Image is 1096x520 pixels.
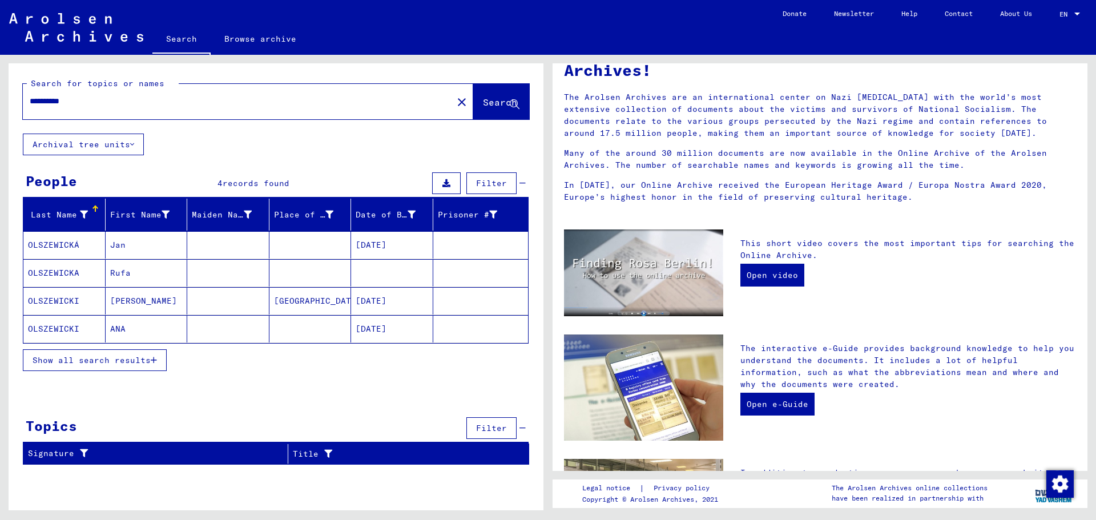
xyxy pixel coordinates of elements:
[217,178,223,188] span: 4
[269,199,352,231] mat-header-cell: Place of Birth
[740,393,815,416] a: Open e-Guide
[740,467,1076,515] p: In addition to conducting your own research, you can submit inquiries to the Arolsen Archives. No...
[106,315,188,342] mat-cell: ANA
[1046,470,1073,497] div: Change consent
[438,209,498,221] div: Prisoner #
[106,287,188,315] mat-cell: [PERSON_NAME]
[433,199,529,231] mat-header-cell: Prisoner #
[466,417,517,439] button: Filter
[351,199,433,231] mat-header-cell: Date of Birth
[28,205,105,224] div: Last Name
[644,482,723,494] a: Privacy policy
[476,178,507,188] span: Filter
[564,147,1076,171] p: Many of the around 30 million documents are now available in the Online Archive of the Arolsen Ar...
[28,209,88,221] div: Last Name
[23,259,106,287] mat-cell: OLSZEWICKA
[23,199,106,231] mat-header-cell: Last Name
[23,287,106,315] mat-cell: OLSZEWICKI
[473,84,529,119] button: Search
[740,237,1076,261] p: This short video covers the most important tips for searching the Online Archive.
[438,205,515,224] div: Prisoner #
[293,448,501,460] div: Title
[564,334,723,441] img: eguide.jpg
[28,448,273,459] div: Signature
[110,205,187,224] div: First Name
[274,205,351,224] div: Place of Birth
[1033,479,1075,507] img: yv_logo.png
[274,209,334,221] div: Place of Birth
[564,179,1076,203] p: In [DATE], our Online Archive received the European Heritage Award / Europa Nostra Award 2020, Eu...
[31,78,164,88] mat-label: Search for topics or names
[106,259,188,287] mat-cell: Rufa
[455,95,469,109] mat-icon: close
[9,13,143,42] img: Arolsen_neg.svg
[832,483,988,493] p: The Arolsen Archives online collections
[740,264,804,287] a: Open video
[351,287,433,315] mat-cell: [DATE]
[211,25,310,53] a: Browse archive
[564,91,1076,139] p: The Arolsen Archives are an international center on Nazi [MEDICAL_DATA] with the world’s most ext...
[356,209,416,221] div: Date of Birth
[1046,470,1074,498] img: Change consent
[187,199,269,231] mat-header-cell: Maiden Name
[26,171,77,191] div: People
[106,231,188,259] mat-cell: Jan
[564,229,723,316] img: video.jpg
[483,96,517,108] span: Search
[110,209,170,221] div: First Name
[582,494,723,505] p: Copyright © Arolsen Archives, 2021
[293,445,515,463] div: Title
[351,231,433,259] mat-cell: [DATE]
[466,172,517,194] button: Filter
[269,287,352,315] mat-cell: [GEOGRAPHIC_DATA]
[476,423,507,433] span: Filter
[33,355,151,365] span: Show all search results
[450,90,473,113] button: Clear
[582,482,639,494] a: Legal notice
[23,231,106,259] mat-cell: OLSZEWICKÁ
[28,445,288,463] div: Signature
[106,199,188,231] mat-header-cell: First Name
[152,25,211,55] a: Search
[23,349,167,371] button: Show all search results
[223,178,289,188] span: records found
[356,205,433,224] div: Date of Birth
[192,209,252,221] div: Maiden Name
[23,315,106,342] mat-cell: OLSZEWICKI
[351,315,433,342] mat-cell: [DATE]
[26,416,77,436] div: Topics
[1059,10,1072,18] span: EN
[832,493,988,503] p: have been realized in partnership with
[192,205,269,224] div: Maiden Name
[23,134,144,155] button: Archival tree units
[582,482,723,494] div: |
[740,342,1076,390] p: The interactive e-Guide provides background knowledge to help you understand the documents. It in...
